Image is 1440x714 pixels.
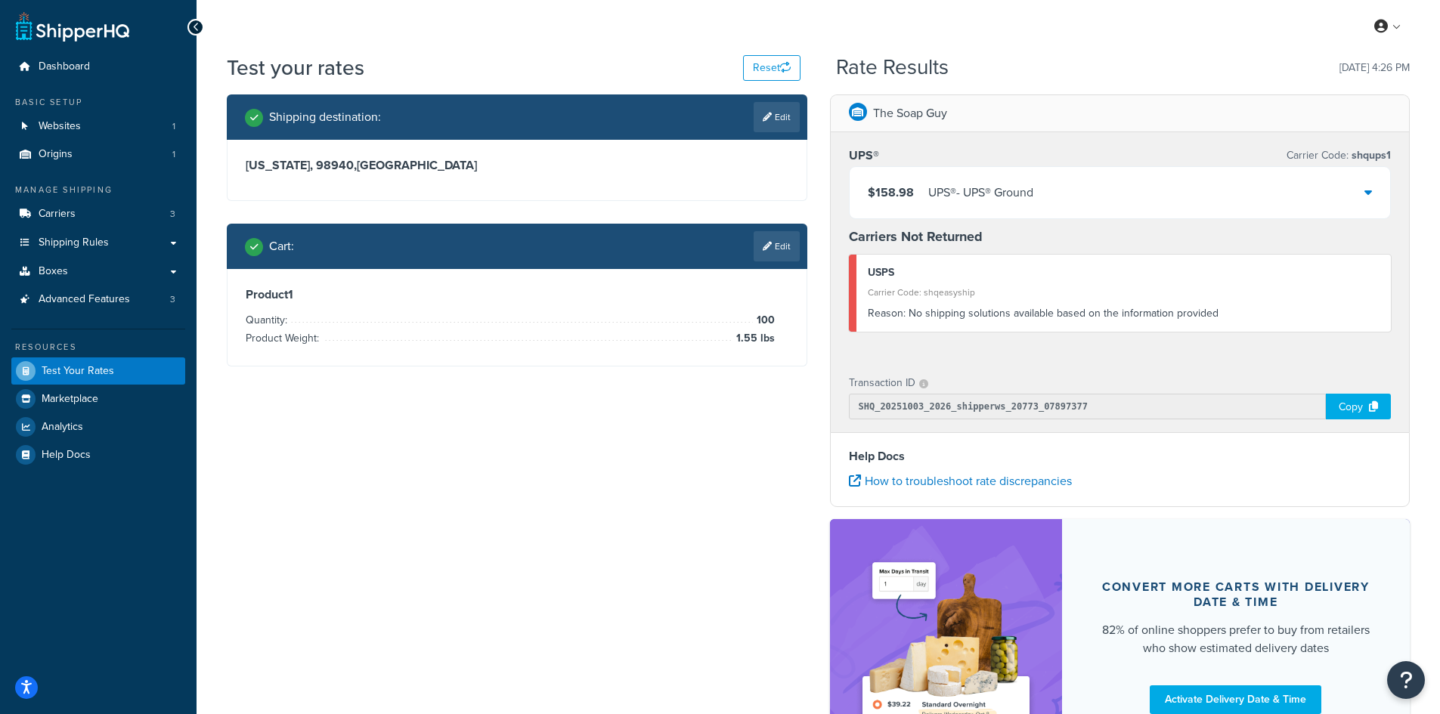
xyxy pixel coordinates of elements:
span: 3 [170,293,175,306]
strong: Carriers Not Returned [849,227,983,246]
a: Activate Delivery Date & Time [1150,685,1321,714]
span: Help Docs [42,449,91,462]
a: Test Your Rates [11,357,185,385]
a: Advanced Features3 [11,286,185,314]
span: shqups1 [1349,147,1391,163]
div: Resources [11,341,185,354]
span: 1.55 lbs [732,329,775,348]
span: Analytics [42,421,83,434]
li: Origins [11,141,185,168]
span: Marketplace [42,393,98,406]
span: 100 [753,311,775,329]
span: Quantity: [246,312,291,328]
li: Websites [11,113,185,141]
a: Analytics [11,413,185,440]
h3: [US_STATE], 98940 , [GEOGRAPHIC_DATA] [246,158,788,173]
div: Convert more carts with delivery date & time [1098,580,1374,610]
h2: Rate Results [836,56,949,79]
span: Advanced Features [39,293,130,306]
a: Help Docs [11,441,185,468]
h2: Shipping destination : [269,110,381,124]
div: USPS [868,262,1380,283]
a: Boxes [11,258,185,286]
p: Transaction ID [849,372,915,394]
div: 82% of online shoppers prefer to buy from retailers who show estimated delivery dates [1098,621,1374,657]
a: Shipping Rules [11,229,185,257]
li: Advanced Features [11,286,185,314]
span: Carriers [39,208,76,221]
button: Reset [743,55,801,81]
div: Carrier Code: shqeasyship [868,282,1380,303]
h2: Cart : [269,240,294,253]
span: Boxes [39,265,68,278]
div: Copy [1326,394,1391,419]
p: Carrier Code: [1287,145,1391,166]
h1: Test your rates [227,53,364,82]
span: Dashboard [39,60,90,73]
span: 1 [172,148,175,161]
div: Basic Setup [11,96,185,109]
a: Edit [754,102,800,132]
a: How to troubleshoot rate discrepancies [849,472,1072,490]
a: Carriers3 [11,200,185,228]
a: Origins1 [11,141,185,168]
h3: UPS® [849,148,879,163]
a: Marketplace [11,385,185,413]
a: Websites1 [11,113,185,141]
span: Test Your Rates [42,365,114,378]
span: Origins [39,148,73,161]
div: UPS® - UPS® Ground [928,182,1033,203]
span: Shipping Rules [39,236,109,249]
span: $158.98 [868,184,914,201]
p: [DATE] 4:26 PM [1339,57,1410,79]
h4: Help Docs [849,447,1392,465]
span: Reason: [868,305,906,321]
a: Dashboard [11,53,185,81]
li: Carriers [11,200,185,228]
span: 1 [172,120,175,133]
h3: Product 1 [246,287,788,302]
span: 3 [170,208,175,221]
button: Open Resource Center [1387,661,1425,699]
a: Edit [754,231,800,261]
p: The Soap Guy [873,103,947,124]
div: No shipping solutions available based on the information provided [868,303,1380,324]
span: Product Weight: [246,330,323,346]
div: Manage Shipping [11,184,185,196]
span: Websites [39,120,81,133]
